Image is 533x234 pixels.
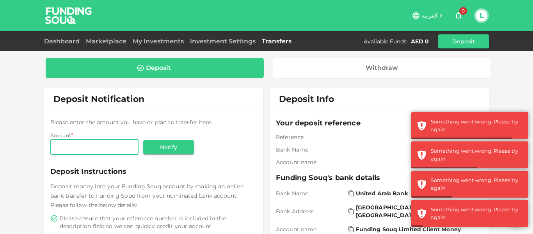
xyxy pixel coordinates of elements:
[276,133,345,141] span: Reference
[356,189,408,197] span: United Arab Bank
[366,64,398,72] div: Withdraw
[44,38,83,45] a: Dashboard
[356,225,461,233] span: Funding Souq Limited Client Money
[143,140,194,154] button: Notify
[83,38,130,45] a: Marketplace
[276,146,345,154] span: Bank Name
[50,139,139,155] input: amount
[431,206,522,221] div: Something went wrong. Please try again
[279,94,334,105] span: Deposit Info
[431,118,522,133] div: Something went wrong. Please try again
[276,118,483,129] span: Your deposit reference
[476,10,487,21] button: L
[276,189,345,197] span: Bank Name
[50,119,213,126] span: Please enter the amount you have or plan to transfer here.
[60,214,256,230] span: Please ensure that your reference number is included in the description field so we can quickly c...
[50,132,71,138] span: Amount
[459,7,467,15] span: 0
[187,38,259,45] a: Investment Settings
[276,225,345,233] span: Account name
[273,58,491,78] a: Withdraw
[276,172,483,183] span: Funding Souq's bank details
[438,34,489,48] button: Deposit
[451,8,466,23] button: 0
[146,64,171,72] div: Deposit
[50,183,243,209] span: Deposit money into your Funding Souq account by making an online bank transfer to Funding Souq fr...
[431,147,522,163] div: Something went wrong. Please try again
[46,58,264,78] a: Deposit
[356,204,478,219] span: [GEOGRAPHIC_DATA], [GEOGRAPHIC_DATA]
[431,177,522,192] div: Something went wrong. Please try again
[422,12,437,19] span: العربية
[276,158,345,166] span: Account name
[50,166,257,177] span: Deposit Instructions
[53,94,144,104] span: Deposit Notification
[276,207,345,215] span: Bank Address
[411,38,429,45] div: AED 0
[130,38,187,45] a: My Investments
[364,38,408,45] div: Available Funds :
[259,38,295,45] a: Transfers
